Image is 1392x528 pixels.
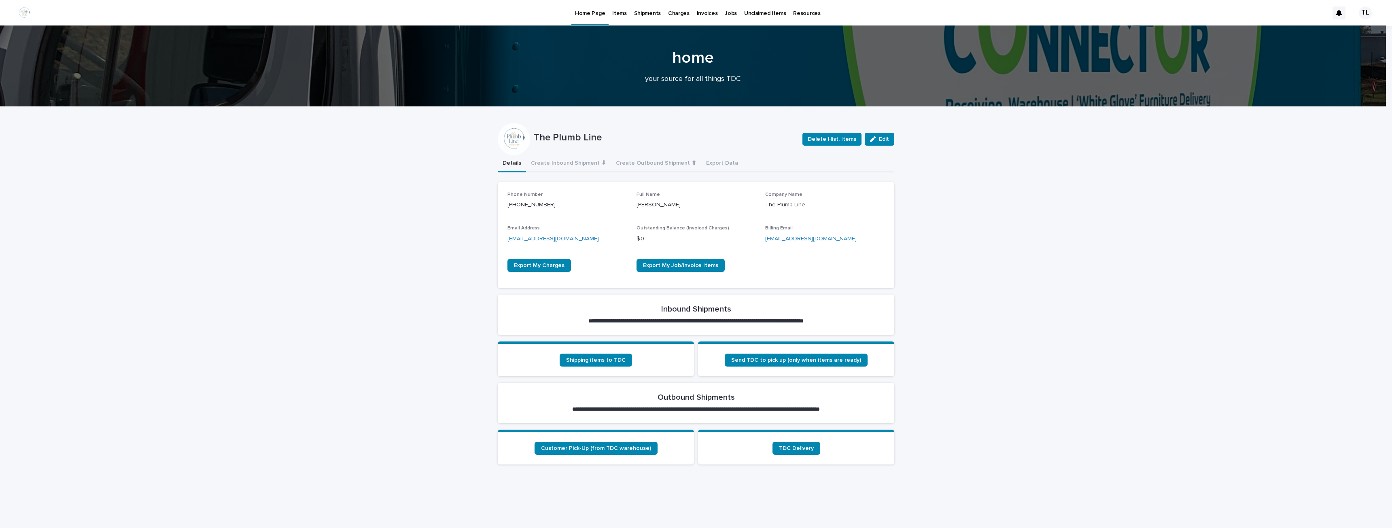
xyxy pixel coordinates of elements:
[725,354,868,367] a: Send TDC to pick up (only when items are ready)
[507,259,571,272] a: Export My Charges
[498,155,526,172] button: Details
[802,133,862,146] button: Delete Hist. Items
[765,192,802,197] span: Company Name
[637,259,725,272] a: Export My Job/Invoice Items
[765,226,793,231] span: Billing Email
[533,132,796,144] p: The Plumb Line
[566,357,626,363] span: Shipping items to TDC
[643,263,718,268] span: Export My Job/Invoice Items
[16,5,32,21] img: M5O0_g4E-gwUeB48JMDi6W0CaTwfoSu_yz7UlAK3ANE
[514,263,564,268] span: Export My Charges
[731,357,861,363] span: Send TDC to pick up (only when items are ready)
[507,192,543,197] span: Phone Number
[541,445,651,451] span: Customer Pick-Up (from TDC warehouse)
[637,235,756,243] p: $ 0
[637,201,756,209] p: [PERSON_NAME]
[531,75,855,84] p: your source for all things TDC
[808,135,856,143] span: Delete Hist. Items
[658,392,735,402] h2: Outbound Shipments
[879,136,889,142] span: Edit
[560,354,632,367] a: Shipping items to TDC
[495,48,891,68] h1: home
[507,226,540,231] span: Email Address
[507,236,599,242] a: [EMAIL_ADDRESS][DOMAIN_NAME]
[611,155,701,172] button: Create Outbound Shipment ⬆
[701,155,743,172] button: Export Data
[526,155,611,172] button: Create Inbound Shipment ⬇
[637,226,729,231] span: Outstanding Balance (Invoiced Charges)
[865,133,894,146] button: Edit
[772,442,820,455] a: TDC Delivery
[1359,6,1372,19] div: TL
[765,201,885,209] p: The Plumb Line
[661,304,731,314] h2: Inbound Shipments
[765,236,857,242] a: [EMAIL_ADDRESS][DOMAIN_NAME]
[779,445,814,451] span: TDC Delivery
[637,192,660,197] span: Full Name
[507,202,556,208] a: [PHONE_NUMBER]
[535,442,658,455] a: Customer Pick-Up (from TDC warehouse)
